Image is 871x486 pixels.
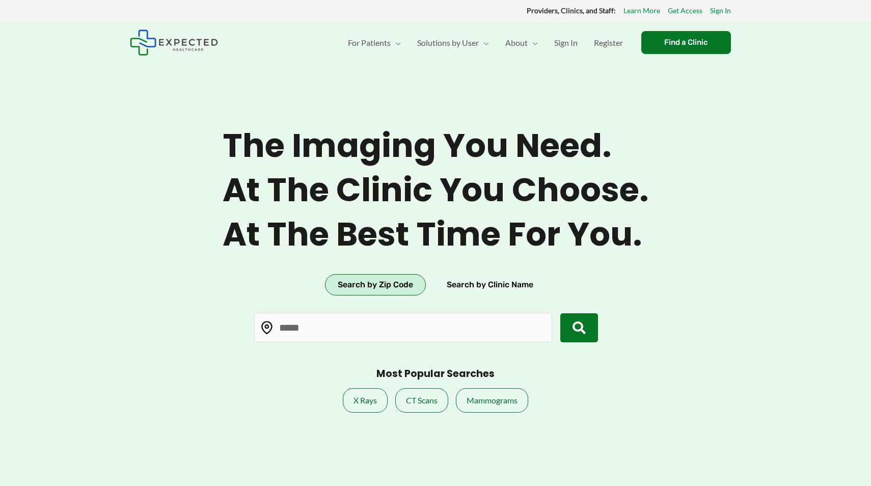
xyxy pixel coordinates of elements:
span: Menu Toggle [528,25,538,61]
img: Expected Healthcare Logo - side, dark font, small [130,30,218,56]
span: Register [594,25,623,61]
a: Find a Clinic [641,31,731,54]
strong: Providers, Clinics, and Staff: [527,6,616,15]
img: Location pin [260,321,274,335]
a: Get Access [668,4,702,17]
span: Solutions by User [417,25,479,61]
span: The imaging you need. [223,126,649,166]
span: For Patients [348,25,391,61]
a: Sign In [546,25,586,61]
span: At the clinic you choose. [223,171,649,210]
span: Menu Toggle [391,25,401,61]
span: At the best time for you. [223,215,649,254]
span: Sign In [554,25,578,61]
button: Search by Zip Code [325,274,426,295]
button: Search by Clinic Name [434,274,546,295]
nav: Primary Site Navigation [340,25,631,61]
a: AboutMenu Toggle [497,25,546,61]
a: X Rays [343,388,388,413]
a: Register [586,25,631,61]
a: Mammograms [456,388,528,413]
a: For PatientsMenu Toggle [340,25,409,61]
a: CT Scans [395,388,448,413]
span: Menu Toggle [479,25,489,61]
h3: Most Popular Searches [376,368,495,381]
a: Learn More [623,4,660,17]
a: Solutions by UserMenu Toggle [409,25,497,61]
a: Sign In [710,4,731,17]
span: About [505,25,528,61]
